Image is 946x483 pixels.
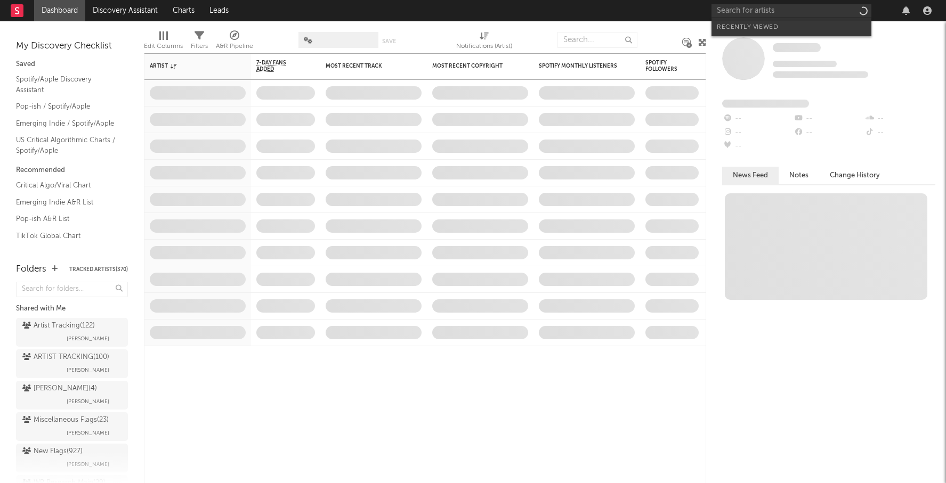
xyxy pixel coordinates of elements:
[819,167,891,184] button: Change History
[16,40,128,53] div: My Discovery Checklist
[16,118,117,129] a: Emerging Indie / Spotify/Apple
[16,101,117,112] a: Pop-ish / Spotify/Apple
[722,126,793,140] div: --
[16,349,128,378] a: ARTIST TRACKING(100)[PERSON_NAME]
[144,40,183,53] div: Edit Columns
[717,21,866,34] div: Recently Viewed
[773,43,821,52] span: Some Artist
[722,167,779,184] button: News Feed
[16,213,117,225] a: Pop-ish A&R List
[326,63,406,69] div: Most Recent Track
[432,63,512,69] div: Most Recent Copyright
[864,126,935,140] div: --
[793,112,864,126] div: --
[539,63,619,69] div: Spotify Monthly Listeners
[216,27,253,58] div: A&R Pipeline
[256,60,299,72] span: 7-Day Fans Added
[150,63,230,69] div: Artist
[16,412,128,441] a: Miscellaneous Flags(23)[PERSON_NAME]
[67,332,109,345] span: [PERSON_NAME]
[16,134,117,156] a: US Critical Algorithmic Charts / Spotify/Apple
[191,27,208,58] div: Filters
[16,318,128,347] a: Artist Tracking(122)[PERSON_NAME]
[722,100,809,108] span: Fans Added by Platform
[16,164,128,177] div: Recommended
[16,302,128,315] div: Shared with Me
[711,4,871,18] input: Search for artists
[216,40,253,53] div: A&R Pipeline
[722,112,793,126] div: --
[864,112,935,126] div: --
[16,230,117,242] a: TikTok Global Chart
[382,38,396,44] button: Save
[22,351,109,364] div: ARTIST TRACKING ( 100 )
[773,71,868,78] span: 0 fans last week
[456,27,512,58] div: Notifications (Artist)
[16,58,128,71] div: Saved
[645,60,683,72] div: Spotify Followers
[16,73,117,95] a: Spotify/Apple Discovery Assistant
[773,61,837,67] span: Tracking Since: [DATE]
[16,444,128,472] a: New Flags(927)[PERSON_NAME]
[67,458,109,471] span: [PERSON_NAME]
[22,445,83,458] div: New Flags ( 927 )
[144,27,183,58] div: Edit Columns
[22,382,97,395] div: [PERSON_NAME] ( 4 )
[69,267,128,272] button: Tracked Artists(370)
[22,320,95,332] div: Artist Tracking ( 122 )
[191,40,208,53] div: Filters
[773,43,821,53] a: Some Artist
[722,140,793,153] div: --
[16,197,117,208] a: Emerging Indie A&R List
[67,364,109,376] span: [PERSON_NAME]
[67,395,109,408] span: [PERSON_NAME]
[16,381,128,410] a: [PERSON_NAME](4)[PERSON_NAME]
[456,40,512,53] div: Notifications (Artist)
[16,179,117,191] a: Critical Algo/Viral Chart
[557,32,637,48] input: Search...
[22,414,109,427] div: Miscellaneous Flags ( 23 )
[16,263,46,276] div: Folders
[779,167,819,184] button: Notes
[793,126,864,140] div: --
[16,282,128,297] input: Search for folders...
[67,427,109,439] span: [PERSON_NAME]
